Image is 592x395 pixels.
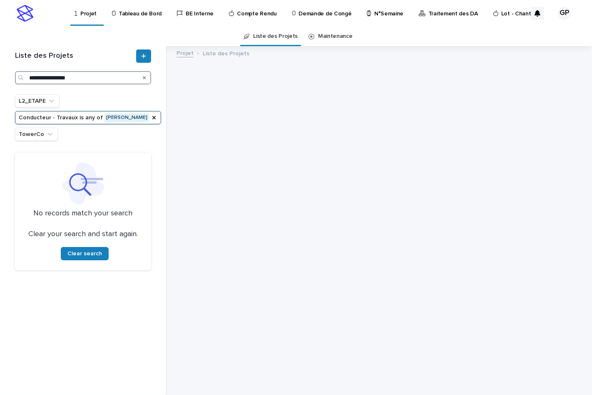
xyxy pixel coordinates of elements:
p: No records match your search [25,209,141,218]
div: GP [558,7,571,20]
button: TowerCo [15,128,58,141]
p: Clear your search and start again. [28,230,138,239]
a: Projet [177,48,194,57]
a: Liste des Projets [253,27,298,46]
a: Maintenance [318,27,353,46]
button: Conducteur - Travaux [15,111,161,124]
span: Clear search [67,251,102,257]
p: Liste des Projets [203,48,249,57]
input: Search [15,71,151,84]
button: L2_ETAPE [15,94,60,108]
img: stacker-logo-s-only.png [17,5,33,22]
h1: Liste des Projets [15,52,134,61]
button: Clear search [61,247,109,260]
